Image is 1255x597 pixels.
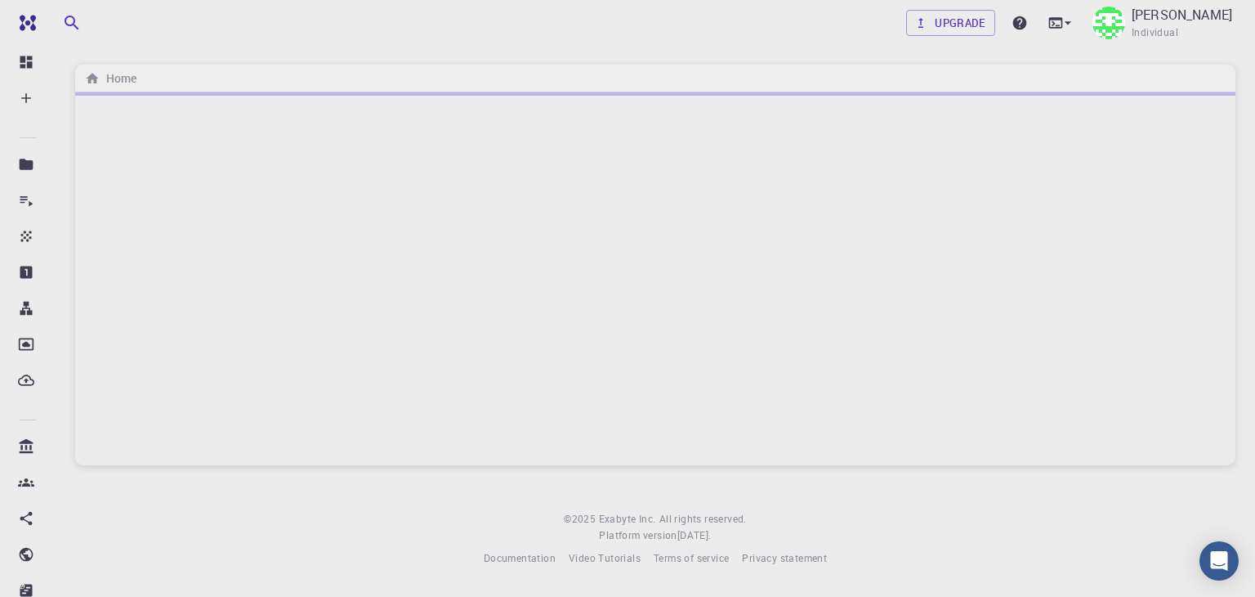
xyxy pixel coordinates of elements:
span: Individual [1132,25,1178,41]
a: [DATE]. [677,527,712,544]
span: Privacy statement [742,551,827,564]
a: Video Tutorials [569,550,641,567]
span: Platform version [599,527,677,544]
span: Video Tutorials [569,551,641,564]
span: All rights reserved. [659,511,747,527]
a: Privacy statement [742,550,827,567]
a: Exabyte Inc. [599,511,656,527]
span: [DATE] . [677,528,712,541]
p: [PERSON_NAME] [1132,5,1232,25]
h6: Home [100,70,136,88]
nav: breadcrumb [82,70,140,88]
span: Documentation [484,551,556,564]
img: Gustavo Araujo [1092,7,1125,39]
a: Upgrade [906,10,995,36]
div: Open Intercom Messenger [1199,541,1239,581]
span: © 2025 [564,511,598,527]
a: Documentation [484,550,556,567]
span: Exabyte Inc. [599,512,656,525]
a: Terms of service [654,550,729,567]
img: logo [13,15,36,31]
span: Terms of service [654,551,729,564]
